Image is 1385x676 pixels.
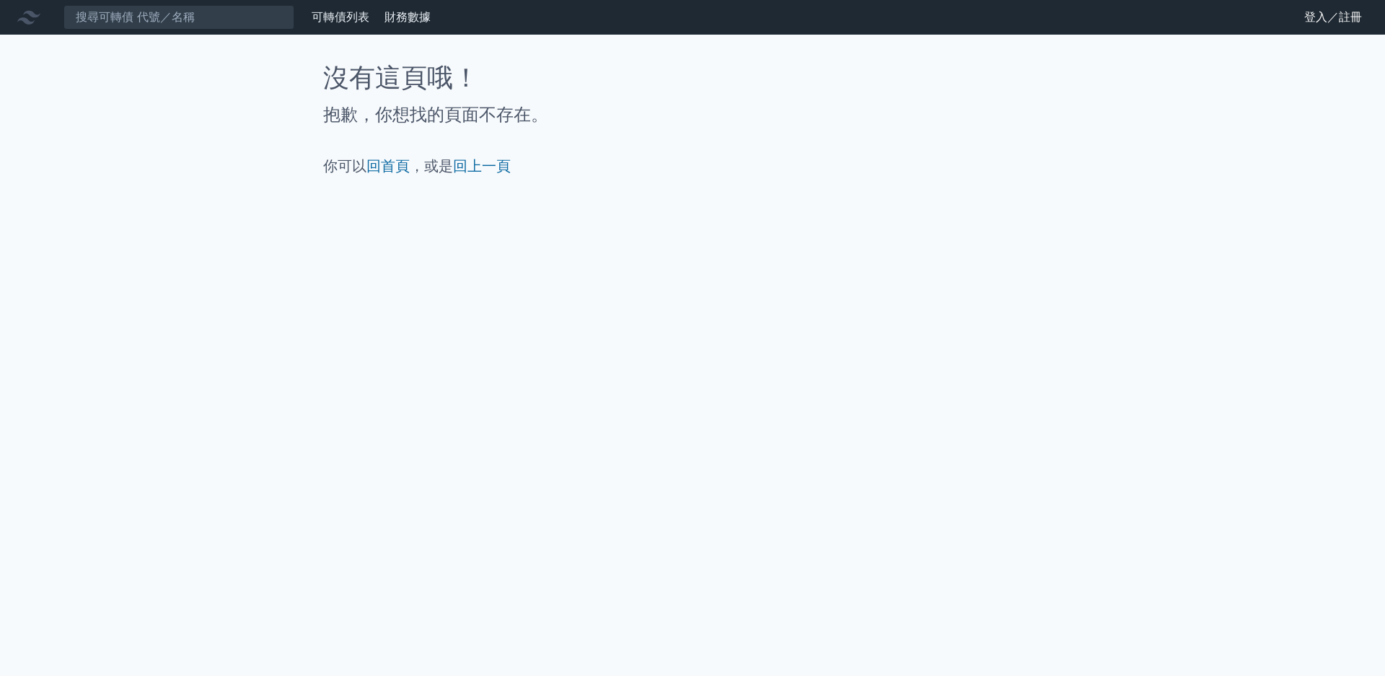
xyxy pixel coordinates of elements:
h2: 抱歉，你想找的頁面不存在。 [323,104,1062,127]
input: 搜尋可轉債 代號／名稱 [63,5,294,30]
a: 財務數據 [384,10,431,24]
a: 回上一頁 [453,157,511,175]
p: 你可以 ，或是 [323,156,1062,176]
a: 回首頁 [366,157,410,175]
a: 可轉債列表 [312,10,369,24]
h1: 沒有這頁哦！ [323,63,1062,92]
a: 登入／註冊 [1293,6,1373,29]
